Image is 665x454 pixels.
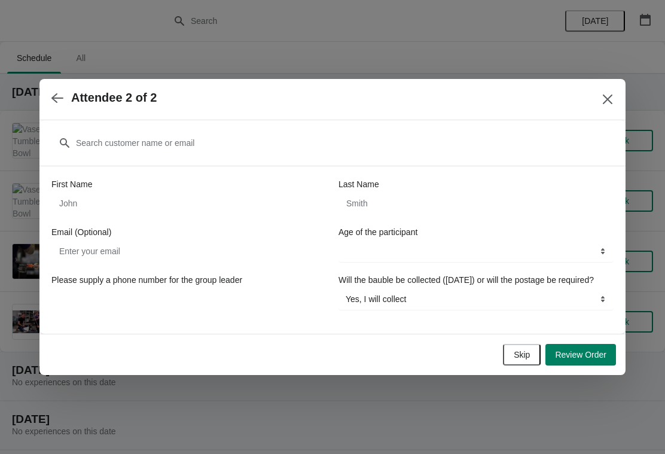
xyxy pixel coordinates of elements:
input: Enter your email [51,240,327,262]
label: Email (Optional) [51,226,111,238]
span: Review Order [555,350,606,359]
input: Search customer name or email [75,132,614,154]
h2: Attendee 2 of 2 [71,91,157,105]
button: Review Order [545,344,616,365]
label: Age of the participant [338,226,417,238]
label: Please supply a phone number for the group leader [51,274,242,286]
input: Smith [338,193,614,214]
button: Skip [503,344,541,365]
label: Will the bauble be collected ([DATE]) or will the postage be required? [338,274,594,286]
label: First Name [51,178,92,190]
label: Last Name [338,178,379,190]
button: Close [597,89,618,110]
input: John [51,193,327,214]
span: Skip [514,350,530,359]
